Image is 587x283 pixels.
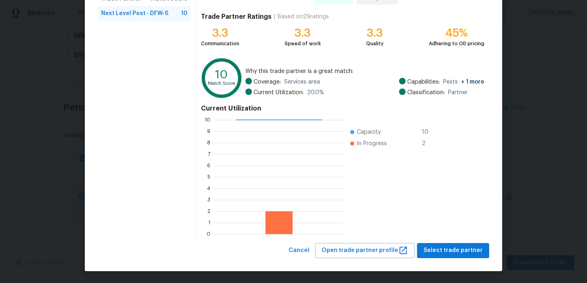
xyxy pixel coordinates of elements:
text: 9 [207,129,210,134]
div: Speed of work [285,40,321,48]
span: 2 [422,139,435,148]
span: Capacity [357,128,381,136]
div: 3.3 [366,29,384,37]
h4: Current Utilization [201,104,484,113]
div: 3.3 [285,29,321,37]
span: Select trade partner [424,245,483,256]
text: 7 [208,152,210,157]
text: 1 [208,220,210,225]
div: Adhering to OD pricing [429,40,484,48]
div: | [271,13,278,21]
text: 3 [207,197,210,202]
button: Open trade partner profile [315,243,415,258]
span: Why this trade partner is a great match: [245,67,484,75]
span: Cancel [289,245,309,256]
text: 2 [207,209,210,214]
span: 10 [422,128,435,136]
text: Match Score [208,81,235,86]
text: 0 [207,232,210,237]
div: Communication [201,40,239,48]
span: Pests [443,78,484,86]
button: Select trade partner [417,243,489,258]
span: + 1 more [461,79,484,85]
text: 4 [207,186,210,191]
div: Quality [366,40,384,48]
text: 10 [205,117,210,122]
span: Next Level Pest - DFW-S [101,9,168,18]
div: 3.3 [201,29,239,37]
text: 8 [207,140,210,145]
span: In Progress [357,139,387,148]
span: Partner [448,88,468,97]
span: Coverage: [254,78,281,86]
text: 10 [215,69,228,80]
span: Current Utilization: [254,88,304,97]
span: Services area [284,78,320,86]
span: Open trade partner profile [322,245,408,256]
span: 20.0 % [307,88,324,97]
button: Cancel [285,243,313,258]
span: Capabilities: [407,78,440,86]
text: 6 [207,163,210,168]
div: 45% [429,29,484,37]
text: 5 [207,175,210,179]
span: 10 [181,9,188,18]
span: Classification: [407,88,445,97]
h4: Trade Partner Ratings [201,13,271,21]
div: Based on 29 ratings [278,13,329,21]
